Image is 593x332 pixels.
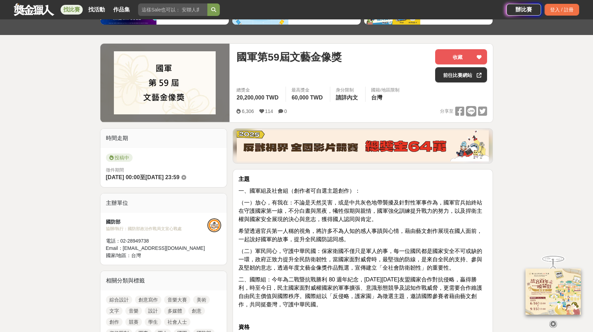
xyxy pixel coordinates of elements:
span: 114 [265,108,273,114]
span: 徵件期間 [106,167,124,173]
span: 分享至 [440,106,453,116]
span: 至 [140,174,145,180]
div: 電話： 02-28949738 [106,237,208,245]
a: 美術 [193,296,210,304]
a: 創作 [106,318,123,326]
div: 協辦/執行： 國防部政治作戰局文宣心戰處 [106,226,208,232]
span: 一、國軍組及社會組（創作者可自選主題創作）： [239,188,360,194]
div: 相關分類與標籤 [100,271,227,290]
a: 設計 [145,307,161,315]
div: 主辦單位 [100,193,227,213]
a: 學生 [145,318,161,326]
span: 國家/地區： [106,253,132,258]
span: 總獎金 [236,87,280,94]
span: 6,306 [242,108,254,114]
a: 創意寫作 [135,296,161,304]
span: 投稿中 [106,154,133,162]
img: Cover Image [114,51,216,114]
div: 時間走期 [100,129,227,148]
span: [DATE] 00:00 [106,174,140,180]
span: 請詳內文 [336,95,358,101]
span: （二）軍民同心，守護中華民國：保家衛國不僅只是軍人的事，每一位國民都是國家安全不可或缺的一環，政府正致力提升全民防衛韌性，當國家面對威脅時，最堅強的防線，是來自全民的支持、參與及堅韌的意志，透過... [239,248,482,271]
div: 國籍/地區限制 [371,87,399,94]
a: 音樂大賽 [164,296,190,304]
span: 希望透過官兵第一人稱的視角，將許多不為人知的感人事蹟與心情，藉由藝文創作展現在國人面前，一起說好國軍的故事，提升全民國防認同感。 [239,228,482,242]
span: 最高獎金 [291,87,324,94]
span: 國軍第59屆文藝金像獎 [236,49,341,65]
span: 台灣 [131,253,141,258]
div: Email： [EMAIL_ADDRESS][DOMAIN_NAME] [106,245,208,252]
a: 前往比賽網站 [435,67,487,82]
a: 找比賽 [61,5,83,15]
a: 競賽 [125,318,142,326]
span: 台灣 [371,95,382,101]
strong: 主題 [239,176,250,182]
span: 60,000 TWD [291,95,323,101]
div: 登入 / 註冊 [545,4,579,16]
strong: 資格 [239,324,250,330]
a: 找活動 [86,5,108,15]
img: 760c60fc-bf85-49b1-bfa1-830764fee2cd.png [237,130,489,161]
span: [DATE] 23:59 [145,174,179,180]
img: 968ab78a-c8e5-4181-8f9d-94c24feca916.png [525,269,581,315]
a: 綜合設計 [106,296,132,304]
span: 0 [284,108,287,114]
input: 這樣Sale也可以： 安聯人壽創意銷售法募集 [138,3,207,16]
span: （一）放心，有我在：不論是天然災害，或是中共灰色地帶襲擾及針對性軍事作為，國軍官兵始終站在守護國家第一線，不分白晝與黑夜，犧牲假期與親情，國軍強化訓練提升戰力的努力，以及捍衛主權與國家安全展現的... [239,200,482,222]
button: 收藏 [435,49,487,64]
a: 文字 [106,307,123,315]
div: 國防部 [106,218,208,226]
a: 多媒體 [164,307,186,315]
a: 作品集 [110,5,133,15]
a: 創意 [188,307,205,315]
a: 音樂 [125,307,142,315]
span: 20,200,000 TWD [236,95,278,101]
span: 二、國際組：今年為二戰暨抗戰勝利 80 週年紀念，[DATE][DATE]友盟國家合作對抗侵略，贏得勝利，時至今日，民主國家面對威權國家的軍事擴張、意識形態競爭及認知作戰威脅，更需要合作維護自由... [239,277,482,307]
a: 社會人士 [164,318,190,326]
div: 身分限制 [336,87,360,94]
a: 辦比賽 [506,4,541,16]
